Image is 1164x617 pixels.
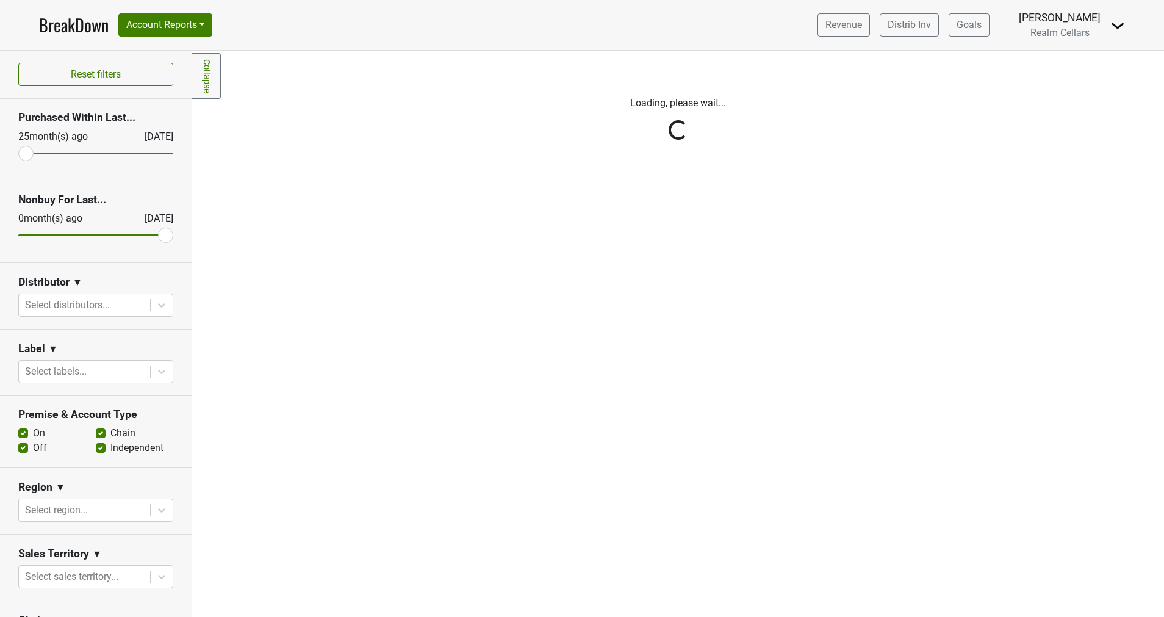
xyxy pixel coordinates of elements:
[118,13,212,37] button: Account Reports
[340,96,1017,110] p: Loading, please wait...
[817,13,870,37] a: Revenue
[1019,10,1101,26] div: [PERSON_NAME]
[192,53,221,99] a: Collapse
[880,13,939,37] a: Distrib Inv
[39,12,109,38] a: BreakDown
[1110,18,1125,33] img: Dropdown Menu
[1030,27,1090,38] span: Realm Cellars
[949,13,990,37] a: Goals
